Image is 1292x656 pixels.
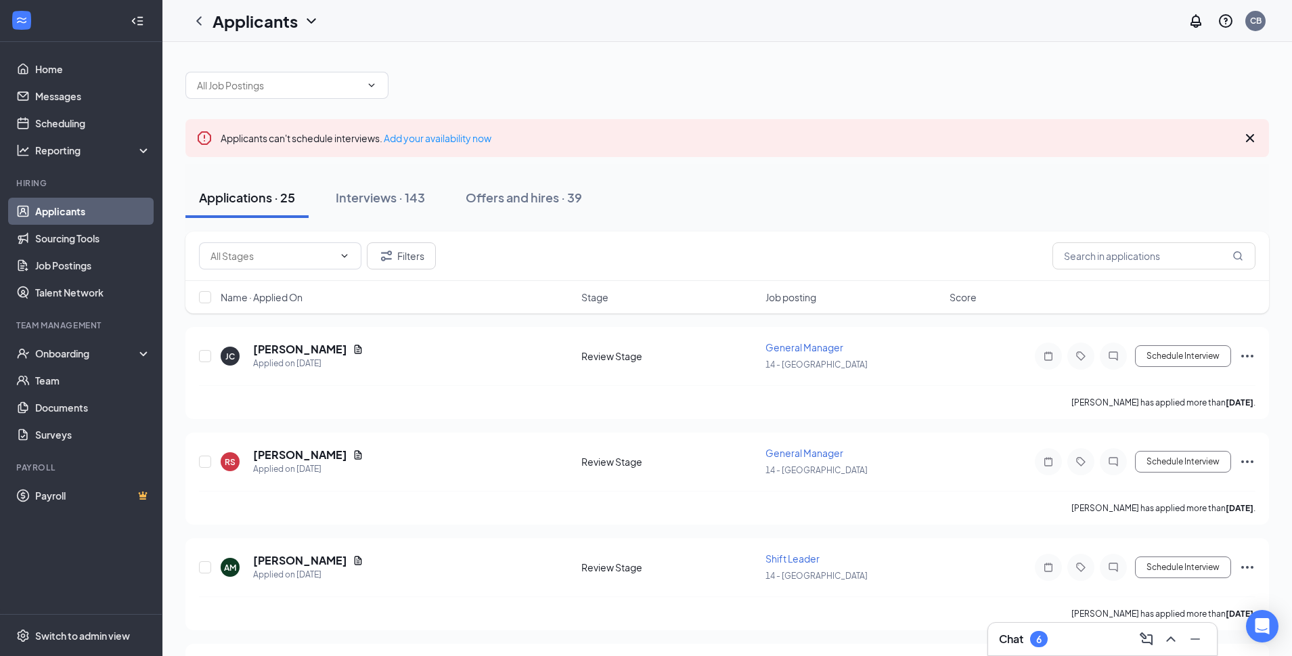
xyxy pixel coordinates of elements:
[1239,559,1255,575] svg: Ellipses
[1052,242,1255,269] input: Search in applications
[581,561,757,574] div: Review Stage
[1226,397,1253,408] b: [DATE]
[366,80,377,91] svg: ChevronDown
[35,629,130,642] div: Switch to admin view
[1071,502,1255,514] p: [PERSON_NAME] has applied more than .
[35,198,151,225] a: Applicants
[353,450,363,460] svg: Document
[213,9,298,32] h1: Applicants
[378,248,395,264] svg: Filter
[35,110,151,137] a: Scheduling
[353,344,363,355] svg: Document
[1036,634,1042,645] div: 6
[35,394,151,421] a: Documents
[1073,351,1089,362] svg: Tag
[1040,351,1056,362] svg: Note
[765,359,868,370] span: 14 - [GEOGRAPHIC_DATA]
[196,130,213,146] svg: Error
[765,552,820,565] span: Shift Leader
[1184,628,1206,650] button: Minimize
[16,144,30,157] svg: Analysis
[1135,345,1231,367] button: Schedule Interview
[1188,13,1204,29] svg: Notifications
[1226,503,1253,513] b: [DATE]
[1135,556,1231,578] button: Schedule Interview
[1071,608,1255,619] p: [PERSON_NAME] has applied more than .
[765,341,843,353] span: General Manager
[225,456,236,468] div: RS
[1226,609,1253,619] b: [DATE]
[131,14,144,28] svg: Collapse
[581,455,757,468] div: Review Stage
[16,347,30,360] svg: UserCheck
[16,177,148,189] div: Hiring
[1160,628,1182,650] button: ChevronUp
[16,629,30,642] svg: Settings
[253,342,347,357] h5: [PERSON_NAME]
[35,144,152,157] div: Reporting
[197,78,361,93] input: All Job Postings
[1218,13,1234,29] svg: QuestionInfo
[384,132,491,144] a: Add your availability now
[765,290,816,304] span: Job posting
[1105,351,1121,362] svg: ChatInactive
[35,367,151,394] a: Team
[1040,562,1056,573] svg: Note
[210,248,334,263] input: All Stages
[191,13,207,29] svg: ChevronLeft
[1232,250,1243,261] svg: MagnifyingGlass
[1136,628,1157,650] button: ComposeMessage
[199,189,295,206] div: Applications · 25
[765,447,843,459] span: General Manager
[253,447,347,462] h5: [PERSON_NAME]
[1105,562,1121,573] svg: ChatInactive
[15,14,28,27] svg: WorkstreamLogo
[1250,15,1262,26] div: CB
[16,462,148,473] div: Payroll
[35,56,151,83] a: Home
[253,357,363,370] div: Applied on [DATE]
[225,351,235,362] div: JC
[336,189,425,206] div: Interviews · 143
[224,562,236,573] div: AM
[1073,562,1089,573] svg: Tag
[253,568,363,582] div: Applied on [DATE]
[35,482,151,509] a: PayrollCrown
[999,632,1023,647] h3: Chat
[35,421,151,448] a: Surveys
[1242,130,1258,146] svg: Cross
[1135,451,1231,473] button: Schedule Interview
[581,349,757,363] div: Review Stage
[35,347,139,360] div: Onboarding
[581,290,608,304] span: Stage
[35,225,151,252] a: Sourcing Tools
[339,250,350,261] svg: ChevronDown
[1138,631,1155,647] svg: ComposeMessage
[1071,397,1255,408] p: [PERSON_NAME] has applied more than .
[1187,631,1203,647] svg: Minimize
[221,132,491,144] span: Applicants can't schedule interviews.
[253,462,363,476] div: Applied on [DATE]
[303,13,319,29] svg: ChevronDown
[765,571,868,581] span: 14 - [GEOGRAPHIC_DATA]
[35,83,151,110] a: Messages
[353,555,363,566] svg: Document
[1239,454,1255,470] svg: Ellipses
[1040,456,1056,467] svg: Note
[1246,610,1278,642] div: Open Intercom Messenger
[950,290,977,304] span: Score
[221,290,303,304] span: Name · Applied On
[765,465,868,475] span: 14 - [GEOGRAPHIC_DATA]
[35,279,151,306] a: Talent Network
[1239,348,1255,364] svg: Ellipses
[16,320,148,331] div: Team Management
[1105,456,1121,467] svg: ChatInactive
[367,242,436,269] button: Filter Filters
[1073,456,1089,467] svg: Tag
[1163,631,1179,647] svg: ChevronUp
[466,189,582,206] div: Offers and hires · 39
[253,553,347,568] h5: [PERSON_NAME]
[35,252,151,279] a: Job Postings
